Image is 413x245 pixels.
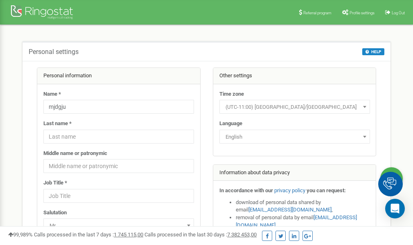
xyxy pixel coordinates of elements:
[43,120,72,128] label: Last name *
[213,165,376,181] div: Information about data privacy
[46,220,191,232] span: Mr.
[43,159,194,173] input: Middle name or patronymic
[350,11,375,15] span: Profile settings
[219,120,242,128] label: Language
[392,11,405,15] span: Log Out
[43,189,194,203] input: Job Title
[43,218,194,232] span: Mr.
[248,207,332,213] a: [EMAIL_ADDRESS][DOMAIN_NAME]
[362,48,384,55] button: HELP
[219,90,244,98] label: Time zone
[213,68,376,84] div: Other settings
[222,131,367,143] span: English
[274,187,305,193] a: privacy policy
[8,232,33,238] span: 99,989%
[34,232,143,238] span: Calls processed in the last 7 days :
[43,150,107,157] label: Middle name or patronymic
[29,48,79,56] h5: Personal settings
[219,187,273,193] strong: In accordance with our
[222,101,367,113] span: (UTC-11:00) Pacific/Midway
[43,179,67,187] label: Job Title *
[43,100,194,114] input: Name
[227,232,257,238] u: 7 382 453,00
[219,100,370,114] span: (UTC-11:00) Pacific/Midway
[43,90,61,98] label: Name *
[236,199,370,214] li: download of personal data shared by email ,
[307,187,346,193] strong: you can request:
[144,232,257,238] span: Calls processed in the last 30 days :
[37,68,200,84] div: Personal information
[236,214,370,229] li: removal of personal data by email ,
[43,130,194,144] input: Last name
[385,199,405,218] div: Open Intercom Messenger
[303,11,332,15] span: Referral program
[219,130,370,144] span: English
[43,209,67,217] label: Salutation
[114,232,143,238] u: 1 745 115,00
